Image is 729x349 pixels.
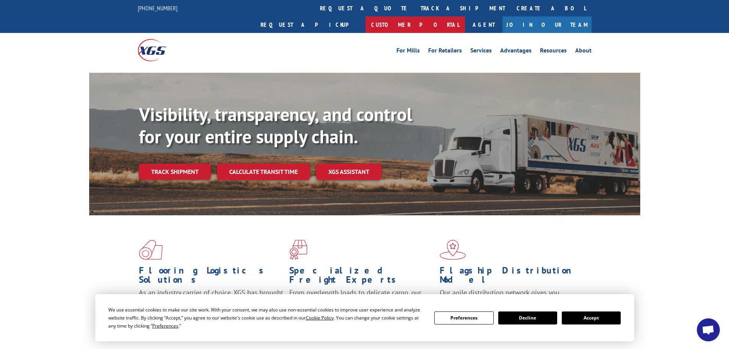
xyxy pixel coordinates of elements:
[289,266,434,288] h1: Specialized Freight Experts
[498,311,557,324] button: Decline
[440,288,581,306] span: Our agile distribution network gives you nationwide inventory management on demand.
[217,164,310,180] a: Calculate transit time
[255,16,365,33] a: Request a pickup
[139,102,412,148] b: Visibility, transparency, and control for your entire supply chain.
[152,323,178,329] span: Preferences
[502,16,592,33] a: Join Our Team
[289,288,434,322] p: From overlength loads to delicate cargo, our experienced staff knows the best way to move your fr...
[540,48,567,56] a: Resources
[575,48,592,56] a: About
[316,164,382,180] a: XGS ASSISTANT
[139,266,284,288] h1: Flooring Logistics Solutions
[428,48,462,56] a: For Retailers
[289,240,307,260] img: xgs-icon-focused-on-flooring-red
[500,48,532,56] a: Advantages
[470,48,492,56] a: Services
[108,306,425,330] div: We use essential cookies to make our site work. With your consent, we may also use non-essential ...
[396,48,420,56] a: For Mills
[562,311,621,324] button: Accept
[465,16,502,33] a: Agent
[139,288,283,315] span: As an industry carrier of choice, XGS has brought innovation and dedication to flooring logistics...
[440,240,466,260] img: xgs-icon-flagship-distribution-model-red
[138,4,178,12] a: [PHONE_NUMBER]
[139,240,163,260] img: xgs-icon-total-supply-chain-intelligence-red
[365,16,465,33] a: Customer Portal
[440,266,584,288] h1: Flagship Distribution Model
[306,315,334,321] span: Cookie Policy
[139,164,211,180] a: Track shipment
[434,311,493,324] button: Preferences
[95,294,634,341] div: Cookie Consent Prompt
[697,318,720,341] div: Open chat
